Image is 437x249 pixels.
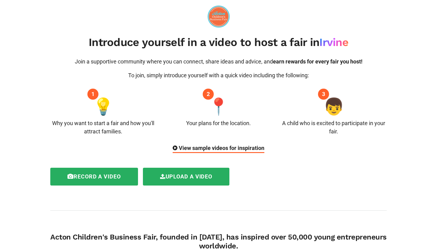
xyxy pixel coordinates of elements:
[203,89,214,100] div: 2
[273,58,362,65] span: earn rewards for every fair you host!
[50,71,387,79] p: To join, simply introduce yourself with a quick video including the following:
[87,89,98,100] div: 1
[186,119,251,127] div: Your plans for the location.
[50,36,387,49] h2: Introduce yourself in a video to host a fair in
[208,6,230,28] img: logo-09e7f61fd0461591446672a45e28a4aa4e3f772ea81a4ddf9c7371a8bcc222a1.png
[281,119,387,136] div: A child who is excited to participate in your fair.
[208,94,229,119] span: 📍
[50,57,387,66] p: Join a supportive community where you can connect, share ideas and advice, and
[143,168,230,186] label: Upload a video
[93,94,113,119] span: 💡
[50,168,138,186] label: Record a video
[50,119,156,136] div: Why you want to start a fair and how you'll attract families.
[324,94,344,119] span: 👦
[318,89,329,100] div: 3
[319,36,348,49] span: Irvine
[173,144,264,153] div: View sample videos for inspiration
